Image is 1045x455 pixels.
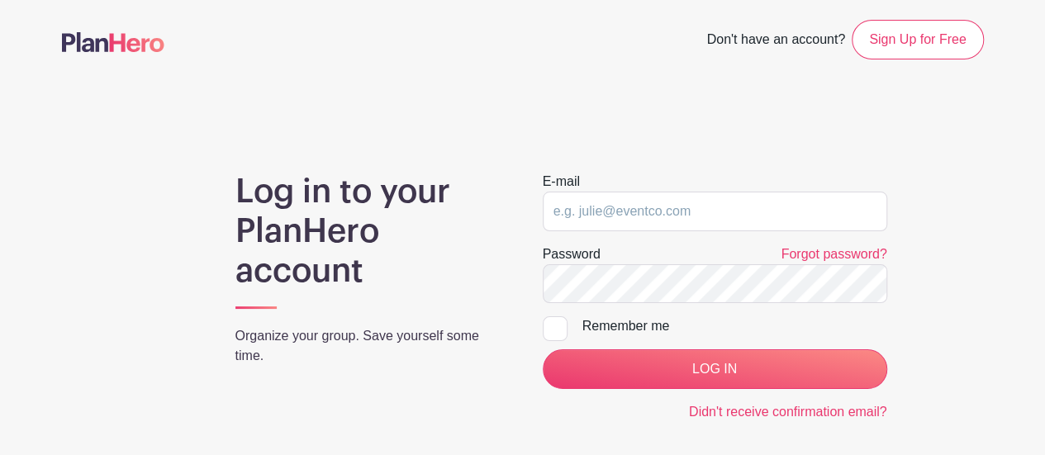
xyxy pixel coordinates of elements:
div: Remember me [582,316,887,336]
a: Sign Up for Free [852,20,983,59]
input: LOG IN [543,349,887,389]
a: Didn't receive confirmation email? [689,405,887,419]
label: Password [543,244,601,264]
h1: Log in to your PlanHero account [235,172,503,291]
label: E-mail [543,172,580,192]
img: logo-507f7623f17ff9eddc593b1ce0a138ce2505c220e1c5a4e2b4648c50719b7d32.svg [62,32,164,52]
span: Don't have an account? [706,23,845,59]
p: Organize your group. Save yourself some time. [235,326,503,366]
a: Forgot password? [781,247,886,261]
input: e.g. julie@eventco.com [543,192,887,231]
